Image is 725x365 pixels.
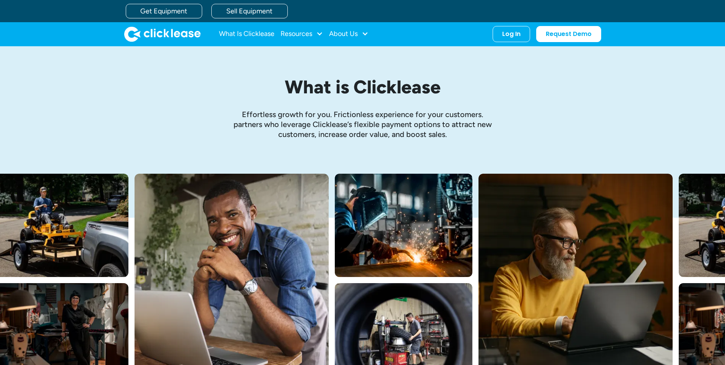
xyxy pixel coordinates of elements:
h1: What is Clicklease [183,77,542,97]
img: A welder in a large mask working on a large pipe [335,174,472,277]
div: Resources [281,26,323,42]
a: Sell Equipment [211,4,288,18]
div: Log In [502,30,521,38]
a: Get Equipment [126,4,202,18]
a: What Is Clicklease [219,26,274,42]
a: Request Demo [536,26,601,42]
p: Effortless growth ﻿for you. Frictionless experience for your customers. partners who leverage Cli... [229,109,496,139]
a: home [124,26,201,42]
div: About Us [329,26,368,42]
img: Clicklease logo [124,26,201,42]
